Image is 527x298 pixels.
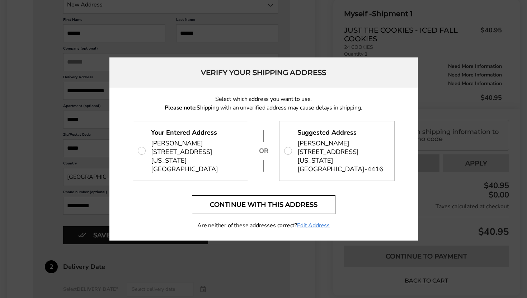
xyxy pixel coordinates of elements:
[109,57,418,88] h2: Verify your shipping address
[297,221,330,230] a: Edit Address
[151,139,203,148] span: [PERSON_NAME]
[258,146,269,155] p: OR
[297,128,357,137] strong: Suggested Address
[151,128,217,137] strong: Your Entered Address
[133,221,395,230] p: Are neither of these addresses correct?
[192,195,335,214] button: Continue with this address
[297,148,387,174] span: [STREET_ADDRESS] [US_STATE][GEOGRAPHIC_DATA]-4416
[297,139,349,148] span: [PERSON_NAME]
[165,104,197,112] strong: Please note:
[151,148,241,174] span: [STREET_ADDRESS] [US_STATE][GEOGRAPHIC_DATA]
[133,95,395,112] p: Select which address you want to use. Shipping with an unverified address may cause delays in shi...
